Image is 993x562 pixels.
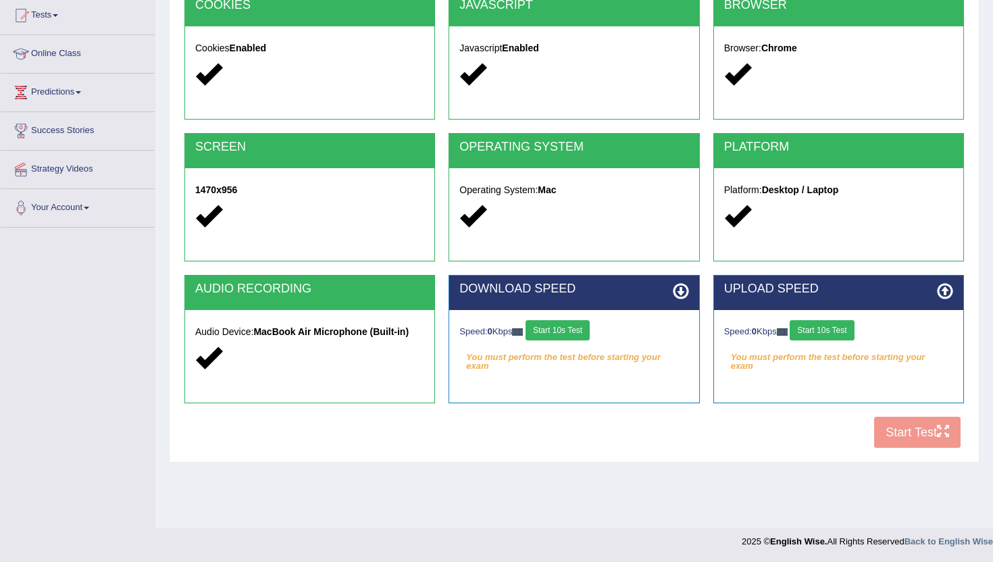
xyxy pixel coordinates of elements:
[905,536,993,546] a: Back to English Wise
[195,140,424,154] h2: SCREEN
[459,347,688,367] em: You must perform the test before starting your exam
[770,536,827,546] strong: English Wise.
[1,74,155,107] a: Predictions
[761,43,797,53] strong: Chrome
[253,326,409,337] strong: MacBook Air Microphone (Built-in)
[459,140,688,154] h2: OPERATING SYSTEM
[724,347,953,367] em: You must perform the test before starting your exam
[459,282,688,296] h2: DOWNLOAD SPEED
[777,328,788,336] img: ajax-loader-fb-connection.gif
[790,320,854,340] button: Start 10s Test
[762,184,839,195] strong: Desktop / Laptop
[195,43,424,53] h5: Cookies
[195,327,424,337] h5: Audio Device:
[752,326,757,336] strong: 0
[1,35,155,69] a: Online Class
[1,151,155,184] a: Strategy Videos
[459,320,688,344] div: Speed: Kbps
[459,185,688,195] h5: Operating System:
[724,140,953,154] h2: PLATFORM
[724,185,953,195] h5: Platform:
[724,320,953,344] div: Speed: Kbps
[724,282,953,296] h2: UPLOAD SPEED
[538,184,556,195] strong: Mac
[502,43,538,53] strong: Enabled
[526,320,590,340] button: Start 10s Test
[195,184,237,195] strong: 1470x956
[1,112,155,146] a: Success Stories
[742,528,993,548] div: 2025 © All Rights Reserved
[488,326,492,336] strong: 0
[230,43,266,53] strong: Enabled
[459,43,688,53] h5: Javascript
[1,189,155,223] a: Your Account
[724,43,953,53] h5: Browser:
[195,282,424,296] h2: AUDIO RECORDING
[512,328,523,336] img: ajax-loader-fb-connection.gif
